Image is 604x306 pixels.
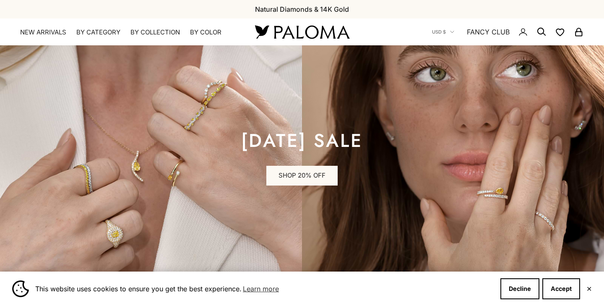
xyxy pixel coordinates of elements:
summary: By Collection [130,28,180,37]
summary: By Category [76,28,120,37]
a: NEW ARRIVALS [20,28,66,37]
a: SHOP 20% OFF [266,166,338,186]
nav: Primary navigation [20,28,235,37]
a: Learn more [242,282,280,295]
nav: Secondary navigation [432,18,584,45]
span: USD $ [432,28,446,36]
span: This website uses cookies to ensure you get the best experience. [35,282,494,295]
button: Decline [500,278,539,299]
p: Natural Diamonds & 14K Gold [255,4,349,15]
button: Accept [542,278,580,299]
p: [DATE] sale [241,132,363,149]
button: USD $ [432,28,454,36]
button: Close [586,286,592,291]
a: FANCY CLUB [467,26,510,37]
img: Cookie banner [12,280,29,297]
summary: By Color [190,28,221,37]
